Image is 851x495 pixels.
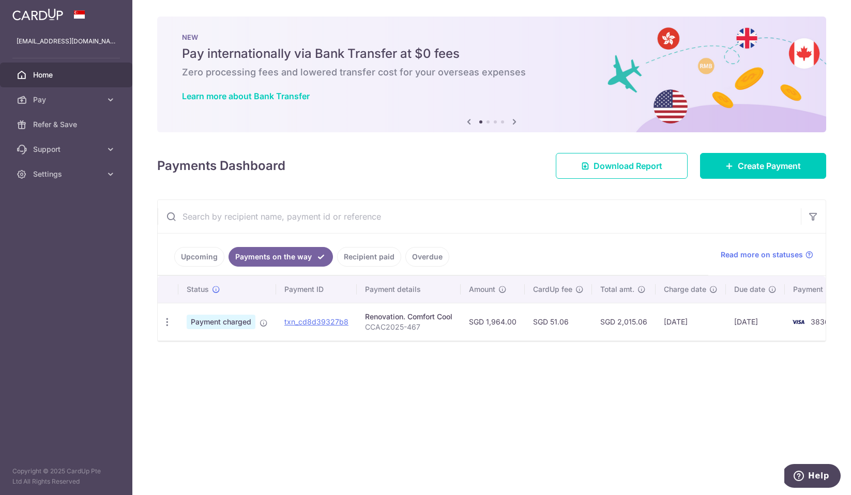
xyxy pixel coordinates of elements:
[784,464,841,490] iframe: Opens a widget where you can find more information
[33,169,101,179] span: Settings
[276,276,357,303] th: Payment ID
[187,315,255,329] span: Payment charged
[726,303,785,341] td: [DATE]
[811,317,829,326] span: 3836
[656,303,726,341] td: [DATE]
[174,247,224,267] a: Upcoming
[469,284,495,295] span: Amount
[734,284,765,295] span: Due date
[405,247,449,267] a: Overdue
[525,303,592,341] td: SGD 51.06
[182,91,310,101] a: Learn more about Bank Transfer
[33,119,101,130] span: Refer & Save
[788,316,809,328] img: Bank Card
[592,303,656,341] td: SGD 2,015.06
[365,312,452,322] div: Renovation. Comfort Cool
[284,317,348,326] a: txn_cd8d39327b8
[533,284,572,295] span: CardUp fee
[187,284,209,295] span: Status
[33,95,101,105] span: Pay
[337,247,401,267] a: Recipient paid
[721,250,803,260] span: Read more on statuses
[700,153,826,179] a: Create Payment
[738,160,801,172] span: Create Payment
[600,284,634,295] span: Total amt.
[229,247,333,267] a: Payments on the way
[594,160,662,172] span: Download Report
[664,284,706,295] span: Charge date
[721,250,813,260] a: Read more on statuses
[17,36,116,47] p: [EMAIL_ADDRESS][DOMAIN_NAME]
[33,144,101,154] span: Support
[12,8,63,21] img: CardUp
[461,303,525,341] td: SGD 1,964.00
[158,200,801,233] input: Search by recipient name, payment id or reference
[182,66,801,79] h6: Zero processing fees and lowered transfer cost for your overseas expenses
[33,70,101,80] span: Home
[157,17,826,132] img: Bank transfer banner
[182,45,801,62] h5: Pay internationally via Bank Transfer at $0 fees
[357,276,461,303] th: Payment details
[556,153,688,179] a: Download Report
[157,157,285,175] h4: Payments Dashboard
[182,33,801,41] p: NEW
[365,322,452,332] p: CCAC2025-467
